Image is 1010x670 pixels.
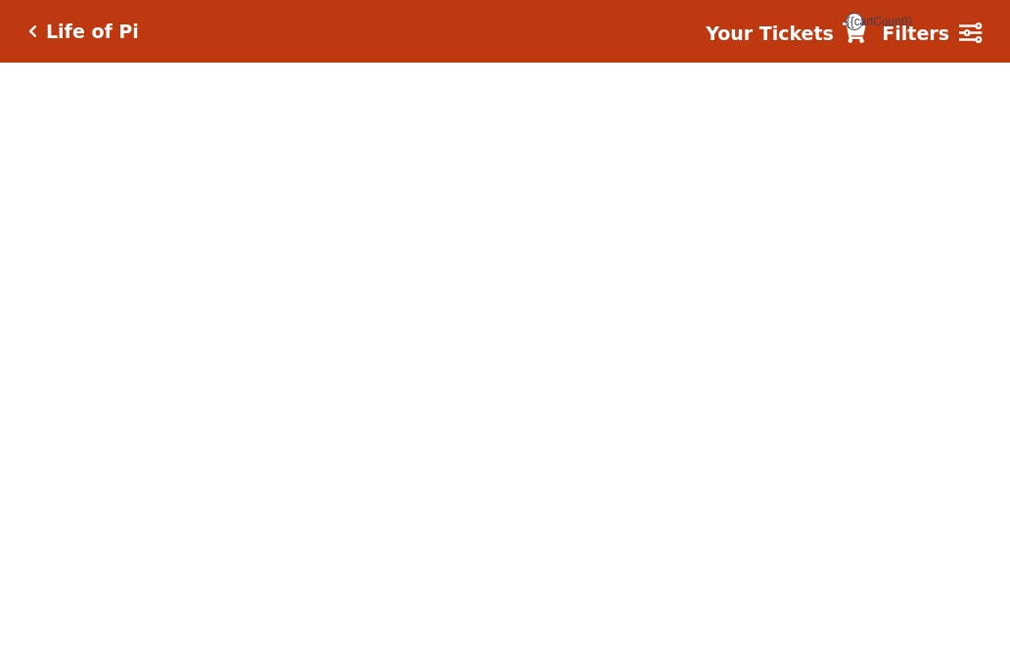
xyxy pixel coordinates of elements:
[882,22,949,44] strong: Filters
[46,21,139,43] h5: Life of Pi
[882,20,982,48] a: Filters
[846,13,863,30] span: {{cartCount}}
[706,20,866,48] a: Your Tickets {{cartCount}}
[706,22,834,44] strong: Your Tickets
[28,24,37,38] a: Click here to go back to filters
